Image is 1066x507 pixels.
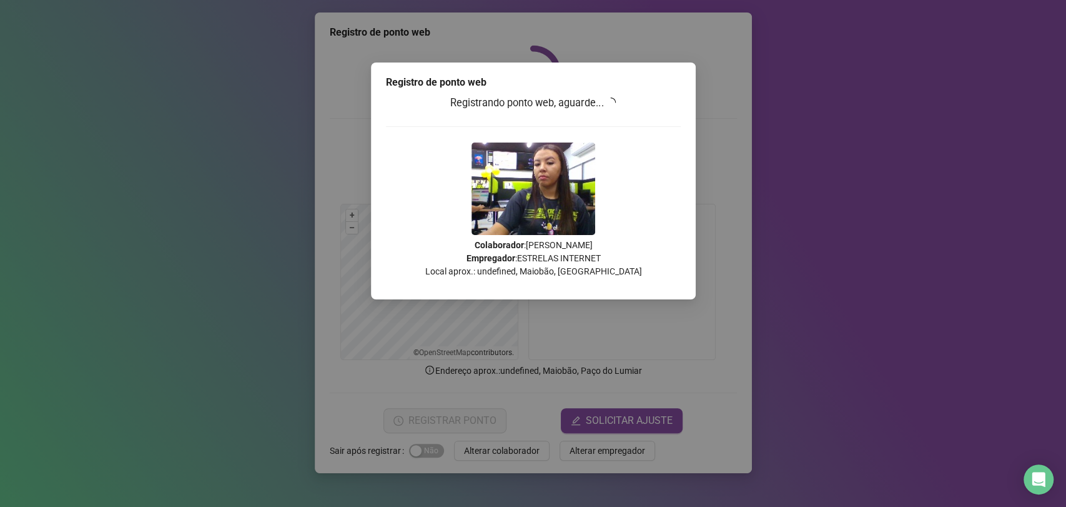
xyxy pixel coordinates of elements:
img: 2Q== [471,143,595,235]
div: Registro de ponto web [386,75,681,90]
div: Open Intercom Messenger [1024,464,1054,494]
strong: Empregador [466,253,515,263]
strong: Colaborador [474,240,523,250]
p: : [PERSON_NAME] : ESTRELAS INTERNET Local aprox.: undefined, Maiobão, [GEOGRAPHIC_DATA] [386,239,681,278]
h3: Registrando ponto web, aguarde... [386,95,681,111]
span: loading [605,97,616,108]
